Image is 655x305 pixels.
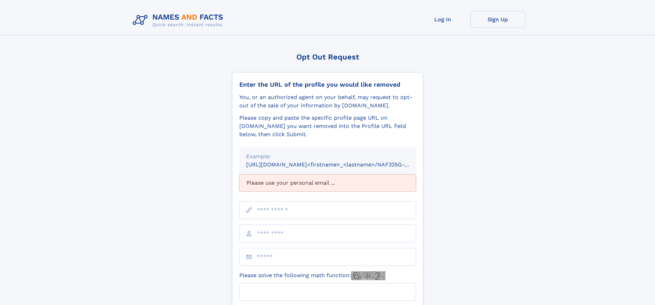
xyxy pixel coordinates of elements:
a: Log In [415,11,470,28]
div: Please use your personal email ... [239,174,416,192]
div: Opt Out Request [232,53,423,61]
img: Logo Names and Facts [130,11,229,30]
label: Please solve the following math function: [239,271,385,280]
div: Please copy and paste the specific profile page URL on [DOMAIN_NAME] you want removed into the Pr... [239,114,416,139]
div: Enter the URL of the profile you would like removed [239,81,416,88]
a: Sign Up [470,11,525,28]
small: [URL][DOMAIN_NAME]<firstname>_<lastname>/NAF325G-xxxxxxxx [246,161,429,168]
div: Example: [246,152,409,161]
div: You, or an authorized agent on your behalf, may request to opt-out of the sale of your informatio... [239,93,416,110]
